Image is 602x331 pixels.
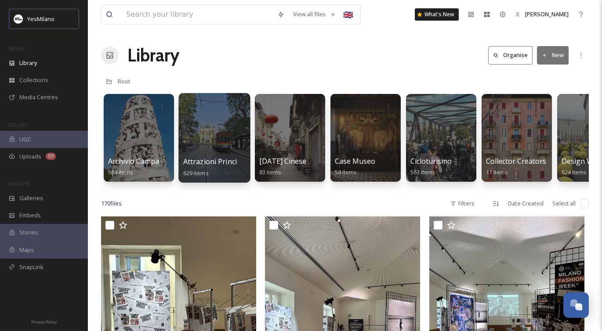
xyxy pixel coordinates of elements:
[183,158,290,177] a: Attrazioni Principali - Landmark629 items
[552,199,576,208] span: Select all
[31,316,57,327] a: Privacy Policy
[108,157,172,176] a: Archivio Campagne584 items
[486,168,508,176] span: 11 items
[446,195,479,212] div: Filters
[9,180,29,187] span: WIDGETS
[259,168,281,176] span: 83 items
[19,194,43,202] span: Galleries
[19,152,41,161] span: Uploads
[488,46,537,64] a: Organise
[27,15,54,23] span: YesMilano
[504,195,548,212] div: Date Created
[488,46,533,64] button: Organise
[410,157,452,176] a: Cicloturismo563 items
[19,93,58,101] span: Media Centres
[19,263,44,271] span: SnapLink
[289,6,340,23] a: View all files
[9,45,24,52] span: MEDIA
[335,156,375,166] span: Case Museo
[563,292,589,318] button: Open Chat
[259,156,306,166] span: [DATE] Cinese
[31,319,57,325] span: Privacy Policy
[108,168,133,176] span: 584 items
[19,59,37,67] span: Library
[259,157,306,176] a: [DATE] Cinese83 items
[101,199,122,208] span: 170 file s
[183,157,290,166] span: Attrazioni Principali - Landmark
[46,153,56,160] div: 50
[122,5,273,24] input: Search your library
[19,76,48,84] span: Collections
[410,168,435,176] span: 563 items
[118,77,131,85] span: Root
[537,46,569,64] button: New
[19,246,34,254] span: Maps
[183,169,209,176] span: 629 items
[127,42,179,68] a: Library
[511,6,573,23] a: [PERSON_NAME]
[340,7,356,22] div: 🇬🇧
[486,156,546,166] span: Collector Creators
[9,122,28,128] span: COLLECT
[118,76,131,86] a: Root
[14,14,23,23] img: Logo%20YesMilano%40150x.png
[486,157,546,176] a: Collector Creators11 items
[19,211,41,219] span: Embeds
[562,168,587,176] span: 624 items
[335,157,375,176] a: Case Museo54 items
[525,10,569,18] span: [PERSON_NAME]
[108,156,172,166] span: Archivio Campagne
[410,156,452,166] span: Cicloturismo
[19,135,31,144] span: UGC
[335,168,357,176] span: 54 items
[19,228,38,237] span: Stories
[415,8,459,21] a: What's New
